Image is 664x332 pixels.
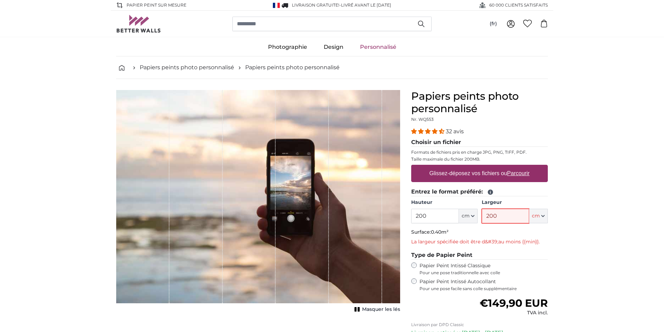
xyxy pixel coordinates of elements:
a: Papiers peints photo personnalisé [245,63,340,72]
p: Livraison par DPD Classic [411,322,548,327]
img: Betterwalls [116,15,161,33]
button: cm [529,209,548,223]
span: 0.40m² [431,229,449,235]
p: Formats de fichiers pris en charge JPG, PNG, TIFF, PDF. [411,150,548,155]
nav: breadcrumbs [116,56,548,79]
label: Largeur [482,199,548,206]
span: Livré avant le [DATE] [341,2,391,8]
button: cm [459,209,478,223]
a: Papiers peints photo personnalisé [140,63,234,72]
button: Masquer les lés [352,305,400,314]
legend: Choisir un fichier [411,138,548,147]
span: cm [532,213,540,219]
span: Nr. WQ553 [411,117,434,122]
label: Papier Peint Intissé Autocollant [419,278,548,291]
h1: Papiers peints photo personnalisé [411,90,548,115]
span: Masquer les lés [362,306,400,313]
span: 4.31 stars [411,128,446,135]
label: Papier Peint Intissé Classique [419,262,548,276]
p: Taille maximale du fichier 200MB. [411,156,548,162]
a: Design [315,38,352,56]
legend: Entrez le format préféré: [411,188,548,196]
button: (fr) [484,18,502,30]
span: 60 000 CLIENTS SATISFAITS [489,2,548,8]
span: Pour une pose traditionnelle avec colle [419,270,548,276]
span: Pour une pose facile sans colle supplémentaire [419,286,548,291]
div: 1 of 1 [116,90,400,314]
legend: Type de Papier Peint [411,251,548,260]
p: Surface: [411,229,548,236]
span: 32 avis [446,128,464,135]
span: - [339,2,391,8]
span: cm [462,213,470,219]
a: Photographie [260,38,315,56]
span: Papier peint sur mesure [127,2,186,8]
label: Glissez-déposez vos fichiers ou [427,167,533,180]
a: Personnalisé [352,38,405,56]
u: Parcourir [507,170,530,176]
div: TVA incl. [480,309,548,316]
img: France [273,3,280,8]
p: La largeur spécifiée doit être d&#39;au moins {{min}}. [411,239,548,245]
span: €149,90 EUR [480,297,548,309]
span: Livraison GRATUITE! [292,2,339,8]
label: Hauteur [411,199,477,206]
